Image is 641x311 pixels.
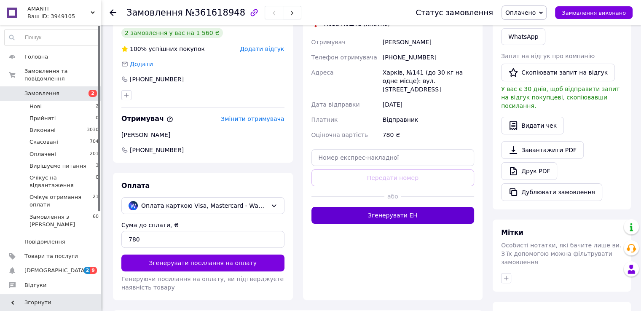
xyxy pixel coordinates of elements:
span: 9 [90,267,97,274]
span: 2 [89,90,97,97]
div: [PERSON_NAME] [121,131,284,139]
a: Завантажити PDF [501,141,584,159]
span: Оціночна вартість [311,131,368,138]
span: Особисті нотатки, які бачите лише ви. З їх допомогою можна фільтрувати замовлення [501,242,621,265]
span: Прийняті [30,115,56,122]
span: Очікує отримання оплати [30,193,93,209]
span: Отримувач [311,39,346,46]
span: або [384,192,401,201]
a: Друк PDF [501,162,557,180]
div: Відправник [381,112,476,127]
label: Сума до сплати, ₴ [121,222,179,228]
span: Скасовані [30,138,58,146]
span: Товари та послуги [24,252,78,260]
button: Видати чек [501,117,564,134]
span: Телефон отримувача [311,54,377,61]
span: 0 [96,174,99,189]
span: 3 [96,162,99,170]
span: Дата відправки [311,101,360,108]
span: Замовлення з [PERSON_NAME] [30,213,93,228]
span: [PHONE_NUMBER] [129,146,185,154]
span: 0 [96,115,99,122]
div: успішних покупок [121,45,205,53]
span: Відгуки [24,282,46,289]
div: Ваш ID: 3949105 [27,13,101,20]
input: Номер експрес-накладної [311,149,475,166]
span: Змінити отримувача [221,115,284,122]
span: Оплачено [505,9,536,16]
button: Згенерувати посилання на оплату [121,255,284,271]
span: 2 [96,103,99,110]
div: Харків, №141 (до 30 кг на одне місце): вул. [STREET_ADDRESS] [381,65,476,97]
a: WhatsApp [501,28,545,45]
span: 60 [93,213,99,228]
span: AMANTI [27,5,91,13]
span: Мітки [501,228,523,236]
div: [PHONE_NUMBER] [381,50,476,65]
div: [DATE] [381,97,476,112]
span: 3030 [87,126,99,134]
div: [PERSON_NAME] [381,35,476,50]
div: [PHONE_NUMBER] [129,75,185,83]
span: Очікує на відвантаження [30,174,96,189]
span: Додати відгук [240,46,284,52]
span: Головна [24,53,48,61]
div: Статус замовлення [416,8,493,17]
span: 100% [130,46,147,52]
span: Запит на відгук про компанію [501,53,595,59]
button: Згенерувати ЕН [311,207,475,224]
span: [DEMOGRAPHIC_DATA] [24,267,87,274]
span: Замовлення виконано [562,10,626,16]
div: Повернутися назад [110,8,116,17]
span: Виконані [30,126,56,134]
div: 780 ₴ [381,127,476,142]
button: Скопіювати запит на відгук [501,64,615,81]
span: 2 [84,267,91,274]
span: Замовлення [24,90,59,97]
span: Повідомлення [24,238,65,246]
input: Пошук [5,30,99,45]
span: Додати [130,61,153,67]
span: Генеруючи посилання на оплату, ви підтверджуєте наявність товару [121,276,284,291]
button: Дублювати замовлення [501,183,602,201]
span: 21 [93,193,99,209]
span: Замовлення та повідомлення [24,67,101,83]
button: Замовлення виконано [555,6,633,19]
span: №361618948 [185,8,245,18]
span: Нові [30,103,42,110]
span: Оплата карткою Visa, Mastercard - WayForPay [141,201,267,210]
span: Адреса [311,69,334,76]
span: Отримувач [121,115,173,123]
span: У вас є 30 днів, щоб відправити запит на відгук покупцеві, скопіювавши посилання. [501,86,620,109]
div: 2 замовлення у вас на 1 560 ₴ [121,28,223,38]
span: Оплачені [30,150,56,158]
span: Замовлення [126,8,183,18]
span: Платник [311,116,338,123]
span: Вирішуємо питання [30,162,86,170]
span: 201 [90,150,99,158]
span: 704 [90,138,99,146]
span: Оплата [121,182,150,190]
